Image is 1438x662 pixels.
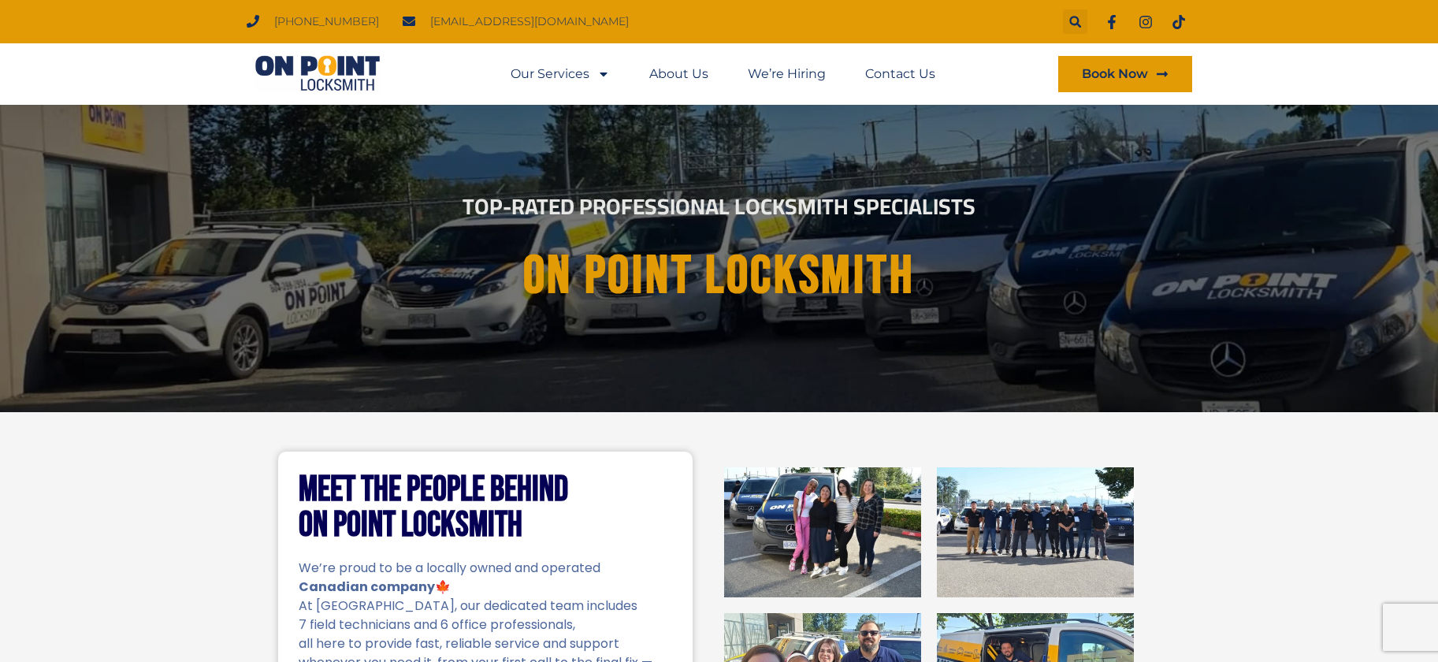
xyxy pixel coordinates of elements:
[270,11,379,32] span: [PHONE_NUMBER]
[511,56,935,92] nav: Menu
[426,11,629,32] span: [EMAIL_ADDRESS][DOMAIN_NAME]
[299,578,672,616] p: 🍁 At [GEOGRAPHIC_DATA], our dedicated team includes
[281,195,1157,218] h2: Top-Rated Professional Locksmith Specialists
[865,56,935,92] a: Contact Us
[511,56,610,92] a: Our Services
[649,56,708,92] a: About Us
[299,472,672,543] h2: Meet the People Behind On Point Locksmith
[937,467,1134,597] img: On Point Locksmith Port Coquitlam, BC 2
[299,559,672,578] p: We’re proud to be a locally owned and operated
[299,578,435,596] strong: Canadian company
[1058,56,1192,92] a: Book Now
[1082,68,1148,80] span: Book Now
[299,634,672,653] p: all here to provide fast, reliable service and support
[748,56,826,92] a: We’re Hiring
[295,247,1144,306] h1: On point Locksmith
[1063,9,1087,34] div: Search
[299,616,672,634] p: 7 field technicians and 6 office professionals,
[724,467,921,597] img: On Point Locksmith Port Coquitlam, BC 1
